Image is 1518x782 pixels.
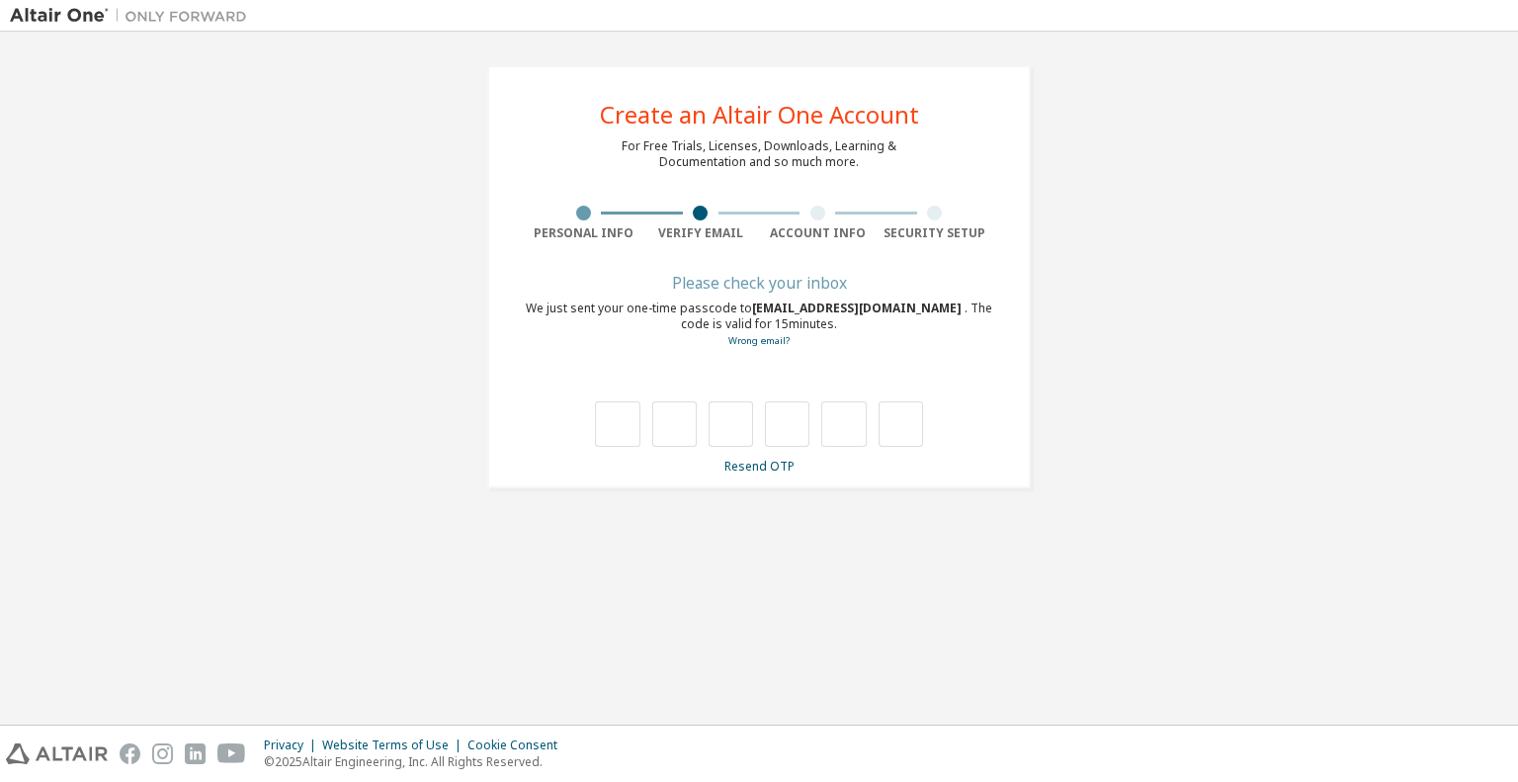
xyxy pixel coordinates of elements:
[217,743,246,764] img: youtube.svg
[467,738,569,753] div: Cookie Consent
[752,300,965,316] span: [EMAIL_ADDRESS][DOMAIN_NAME]
[622,138,896,170] div: For Free Trials, Licenses, Downloads, Learning & Documentation and so much more.
[120,743,140,764] img: facebook.svg
[152,743,173,764] img: instagram.svg
[264,753,569,770] p: © 2025 Altair Engineering, Inc. All Rights Reserved.
[10,6,257,26] img: Altair One
[525,225,642,241] div: Personal Info
[759,225,877,241] div: Account Info
[728,334,790,347] a: Go back to the registration form
[600,103,919,127] div: Create an Altair One Account
[6,743,108,764] img: altair_logo.svg
[724,458,795,475] a: Resend OTP
[264,738,322,753] div: Privacy
[185,743,206,764] img: linkedin.svg
[322,738,467,753] div: Website Terms of Use
[525,277,993,289] div: Please check your inbox
[642,225,760,241] div: Verify Email
[877,225,994,241] div: Security Setup
[525,301,993,349] div: We just sent your one-time passcode to . The code is valid for 15 minutes.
